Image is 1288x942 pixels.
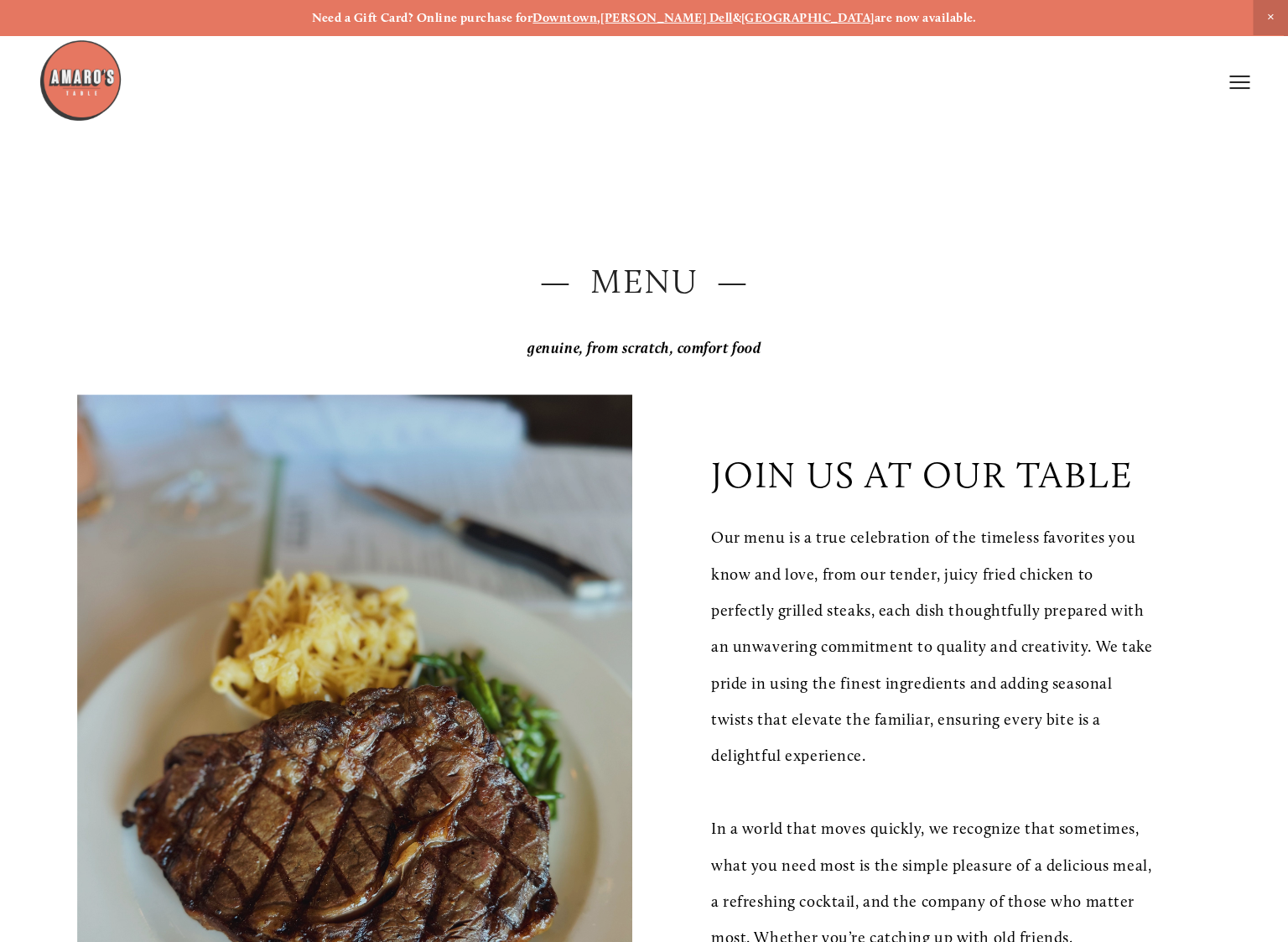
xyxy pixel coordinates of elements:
strong: & [732,10,740,25]
strong: , [597,10,600,25]
p: Our menu is a true celebration of the timeless favorites you know and love, from our tender, juic... [711,519,1156,774]
em: genuine, from scratch, comfort food [527,339,761,357]
img: Amaro's Table [39,39,122,122]
strong: are now available. [874,10,976,25]
p: join us at our table [711,453,1132,497]
a: [PERSON_NAME] Dell [600,10,732,25]
a: [GEOGRAPHIC_DATA] [741,10,875,25]
strong: Need a Gift Card? Online purchase for [311,10,532,25]
h2: — Menu — [77,258,1211,305]
a: Downtown [532,10,597,25]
